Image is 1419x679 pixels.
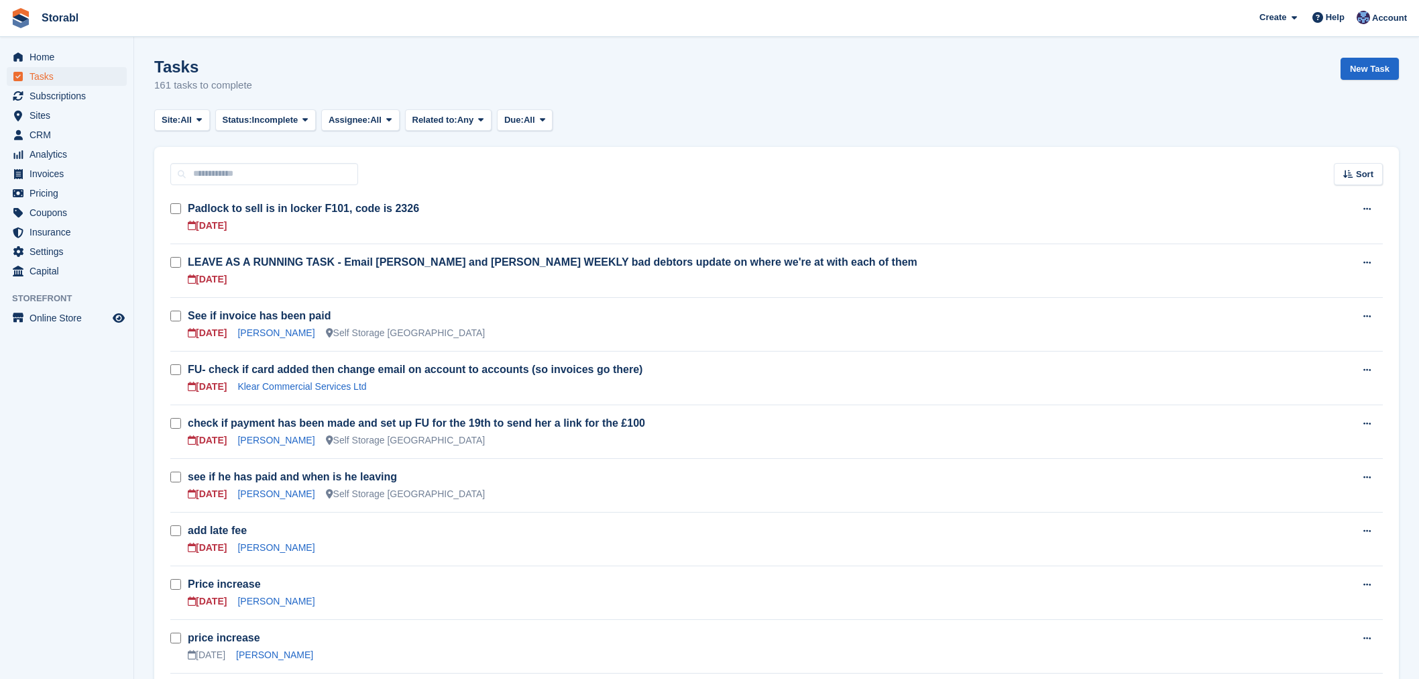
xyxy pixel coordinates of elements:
span: Help [1326,11,1345,24]
a: price increase [188,632,260,643]
a: [PERSON_NAME] [237,596,315,607]
div: [DATE] [188,487,227,501]
span: Status: [223,113,252,127]
a: Padlock to sell is in locker F101, code is 2326 [188,203,419,214]
span: Tasks [30,67,110,86]
a: [PERSON_NAME] [237,327,315,338]
a: [PERSON_NAME] [237,435,315,446]
span: All [180,113,192,127]
div: Self Storage [GEOGRAPHIC_DATA] [326,487,486,501]
div: [DATE] [188,272,227,286]
span: Storefront [12,292,133,305]
a: menu [7,106,127,125]
a: Preview store [111,310,127,326]
a: add late fee [188,525,247,536]
a: New Task [1341,58,1399,80]
div: [DATE] [188,541,227,555]
a: LEAVE AS A RUNNING TASK - Email [PERSON_NAME] and [PERSON_NAME] WEEKLY bad debtors update on wher... [188,256,917,268]
a: menu [7,223,127,242]
img: stora-icon-8386f47178a22dfd0bd8f6a31ec36ba5ce8667c1dd55bd0f319d3a0aa187defe.svg [11,8,31,28]
span: Sort [1356,168,1373,181]
a: Storabl [36,7,84,29]
a: menu [7,48,127,66]
span: Site: [162,113,180,127]
button: Site: All [154,109,210,132]
span: Account [1372,11,1407,25]
span: Due: [504,113,524,127]
div: [DATE] [188,433,227,448]
span: Online Store [30,309,110,327]
p: 161 tasks to complete [154,78,252,93]
a: menu [7,67,127,86]
span: Insurance [30,223,110,242]
button: Due: All [497,109,553,132]
button: Related to: Any [405,109,492,132]
a: menu [7,125,127,144]
span: Analytics [30,145,110,164]
a: menu [7,242,127,261]
a: menu [7,262,127,280]
span: Invoices [30,164,110,183]
a: menu [7,87,127,105]
span: Create [1259,11,1286,24]
a: [PERSON_NAME] [237,488,315,499]
h1: Tasks [154,58,252,76]
span: Coupons [30,203,110,222]
button: Assignee: All [321,109,400,132]
span: Incomplete [252,113,298,127]
span: Settings [30,242,110,261]
span: Capital [30,262,110,280]
div: [DATE] [188,648,225,662]
a: menu [7,309,127,327]
span: Related to: [412,113,457,127]
a: menu [7,203,127,222]
a: [PERSON_NAME] [237,542,315,553]
span: Any [457,113,474,127]
span: Assignee: [329,113,370,127]
a: menu [7,145,127,164]
div: [DATE] [188,594,227,609]
a: Klear Commercial Services Ltd [237,381,366,392]
span: Subscriptions [30,87,110,105]
a: menu [7,164,127,183]
a: [PERSON_NAME] [236,649,313,660]
span: All [370,113,382,127]
div: [DATE] [188,219,227,233]
div: [DATE] [188,380,227,394]
img: Tegan Ewart [1357,11,1370,24]
div: [DATE] [188,326,227,340]
span: Home [30,48,110,66]
a: menu [7,184,127,203]
div: Self Storage [GEOGRAPHIC_DATA] [326,326,486,340]
a: see if he has paid and when is he leaving [188,471,397,482]
span: CRM [30,125,110,144]
span: Pricing [30,184,110,203]
span: All [524,113,535,127]
a: FU- check if card added then change email on account to accounts (so invoices go there) [188,364,642,375]
a: check if payment has been made and set up FU for the 19th to send her a link for the £100 [188,417,645,429]
button: Status: Incomplete [215,109,316,132]
a: Price increase [188,578,261,590]
a: See if invoice has been paid [188,310,331,321]
div: Self Storage [GEOGRAPHIC_DATA] [326,433,486,448]
span: Sites [30,106,110,125]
